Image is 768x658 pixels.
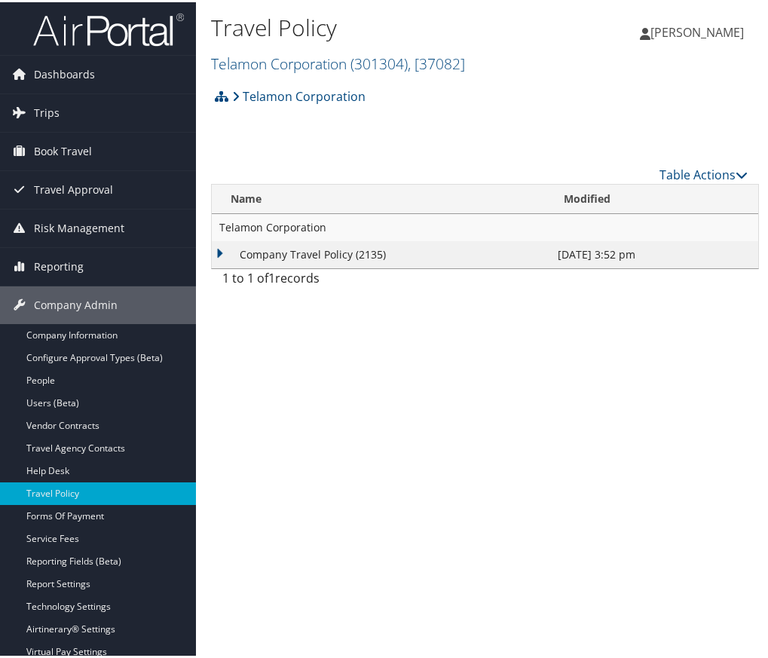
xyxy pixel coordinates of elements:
[232,79,366,109] a: Telamon Corporation
[550,182,758,212] th: Modified: activate to sort column ascending
[34,284,118,322] span: Company Admin
[650,22,744,38] span: [PERSON_NAME]
[34,207,124,245] span: Risk Management
[350,51,408,72] span: ( 301304 )
[34,130,92,168] span: Book Travel
[268,268,275,284] span: 1
[640,8,759,53] a: [PERSON_NAME]
[659,164,748,181] a: Table Actions
[211,51,465,72] a: Telamon Corporation
[34,54,95,91] span: Dashboards
[34,92,60,130] span: Trips
[550,239,758,266] td: [DATE] 3:52 pm
[34,169,113,207] span: Travel Approval
[211,10,577,41] h1: Travel Policy
[212,212,758,239] td: Telamon Corporation
[212,239,550,266] td: Company Travel Policy (2135)
[222,267,337,292] div: 1 to 1 of records
[408,51,465,72] span: , [ 37082 ]
[33,10,184,45] img: airportal-logo.png
[34,246,84,283] span: Reporting
[212,182,550,212] th: Name: activate to sort column ascending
